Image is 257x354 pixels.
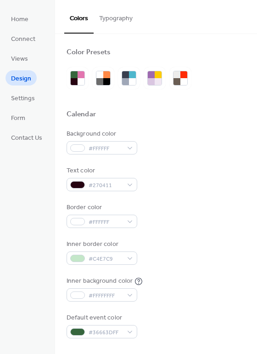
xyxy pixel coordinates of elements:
div: Default event color [67,313,135,323]
div: Calendar [67,110,96,120]
a: Contact Us [6,130,48,145]
span: Home [11,15,28,24]
span: #FFFFFFFF [89,291,123,301]
a: Views [6,51,34,66]
a: Design [6,70,37,86]
div: Border color [67,203,135,212]
span: Design [11,74,31,84]
div: Text color [67,166,135,176]
a: Home [6,11,34,26]
a: Settings [6,90,40,105]
a: Connect [6,31,41,46]
div: Background color [67,129,135,139]
span: #FFFFFF [89,144,123,154]
span: #270411 [89,181,123,190]
span: #36663DFF [89,328,123,337]
span: Contact Us [11,133,42,143]
span: Views [11,54,28,64]
span: #FFFFFF [89,217,123,227]
div: Inner border color [67,240,135,249]
span: Settings [11,94,35,103]
div: Color Presets [67,48,111,57]
a: Form [6,110,31,125]
div: Inner background color [67,276,133,286]
span: Form [11,114,25,123]
span: #C4E7C9 [89,254,123,264]
span: Connect [11,34,35,44]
